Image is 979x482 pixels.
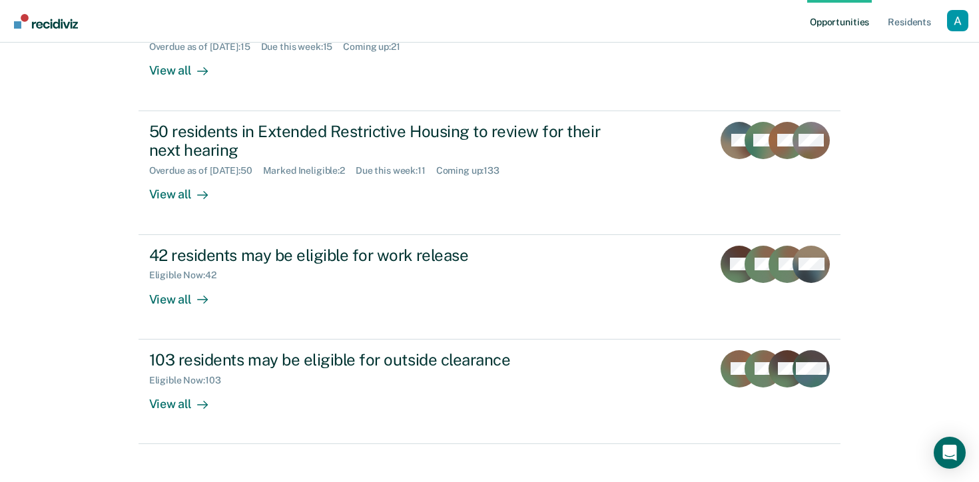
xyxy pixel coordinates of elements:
div: Overdue as of [DATE] : 50 [149,165,263,176]
div: Eligible Now : 103 [149,375,232,386]
div: Marked Ineligible : 2 [263,165,356,176]
div: 103 residents may be eligible for outside clearance [149,350,617,369]
div: Eligible Now : 42 [149,270,227,281]
div: View all [149,53,224,79]
a: 42 residents may be eligible for work releaseEligible Now:42View all [139,235,841,340]
a: 50 residents in Extended Restrictive Housing to review for their next hearingOverdue as of [DATE]... [139,111,841,235]
img: Recidiviz [14,14,78,29]
div: View all [149,281,224,307]
div: Open Intercom Messenger [934,437,966,469]
div: Coming up : 21 [343,41,410,53]
div: Due this week : 15 [261,41,344,53]
button: Profile dropdown button [947,10,968,31]
div: 50 residents in Extended Restrictive Housing to review for their next hearing [149,122,617,160]
a: 103 residents may be eligible for outside clearanceEligible Now:103View all [139,340,841,444]
div: Due this week : 11 [356,165,436,176]
div: Overdue as of [DATE] : 15 [149,41,261,53]
div: View all [149,385,224,411]
div: Coming up : 133 [436,165,510,176]
div: 42 residents may be eligible for work release [149,246,617,265]
div: View all [149,176,224,202]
